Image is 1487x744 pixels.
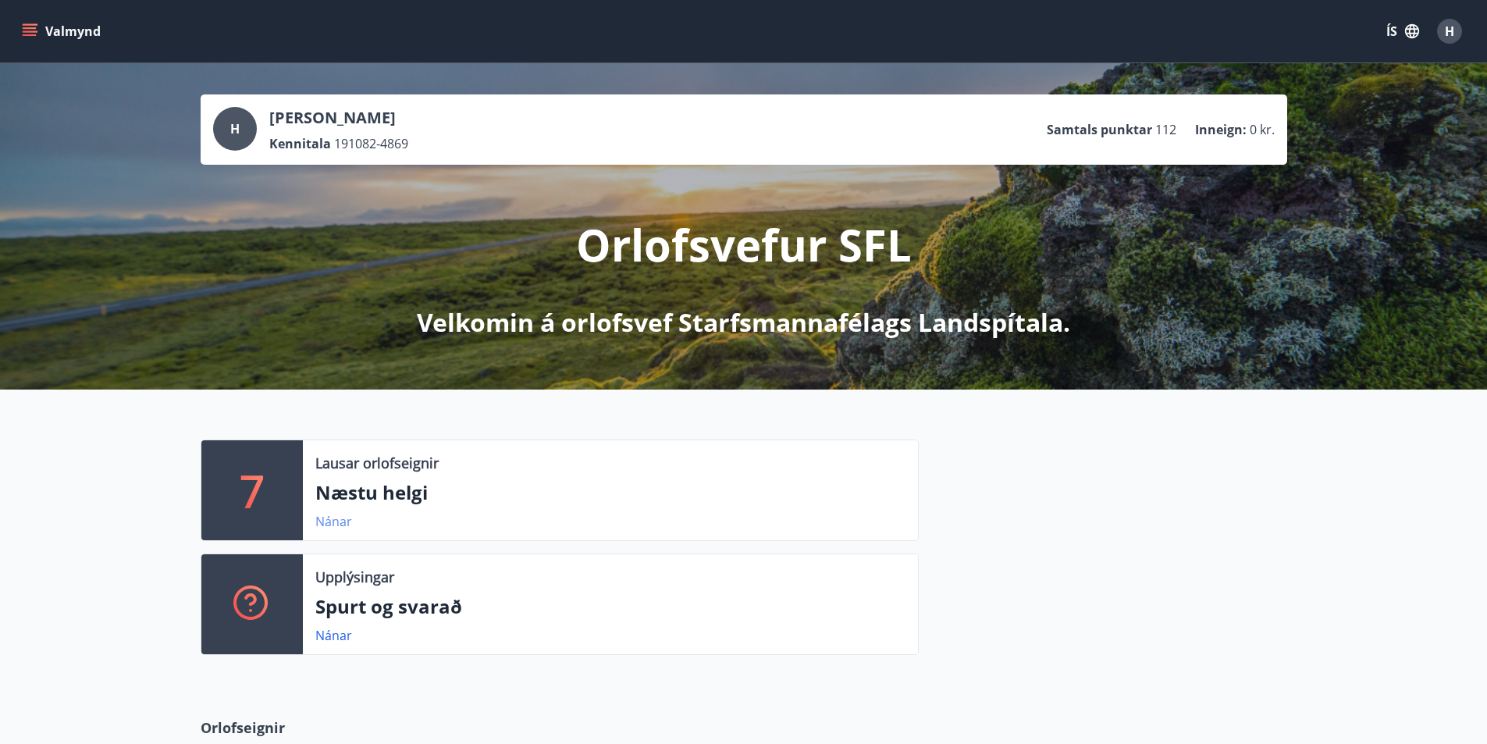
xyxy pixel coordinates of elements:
p: Kennitala [269,135,331,152]
span: H [1445,23,1454,40]
span: 191082-4869 [334,135,408,152]
p: [PERSON_NAME] [269,107,408,129]
span: 112 [1155,121,1176,138]
button: H [1431,12,1468,50]
p: 7 [240,461,265,520]
span: Orlofseignir [201,717,285,738]
span: H [230,120,240,137]
p: Næstu helgi [315,479,905,506]
a: Nánar [315,627,352,644]
p: Samtals punktar [1047,121,1152,138]
p: Spurt og svarað [315,593,905,620]
a: Nánar [315,513,352,530]
p: Upplýsingar [315,567,394,587]
button: menu [19,17,107,45]
p: Velkomin á orlofsvef Starfsmannafélags Landspítala. [417,305,1070,340]
p: Lausar orlofseignir [315,453,439,473]
p: Inneign : [1195,121,1247,138]
span: 0 kr. [1250,121,1275,138]
p: Orlofsvefur SFL [576,215,912,274]
button: ÍS [1378,17,1428,45]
